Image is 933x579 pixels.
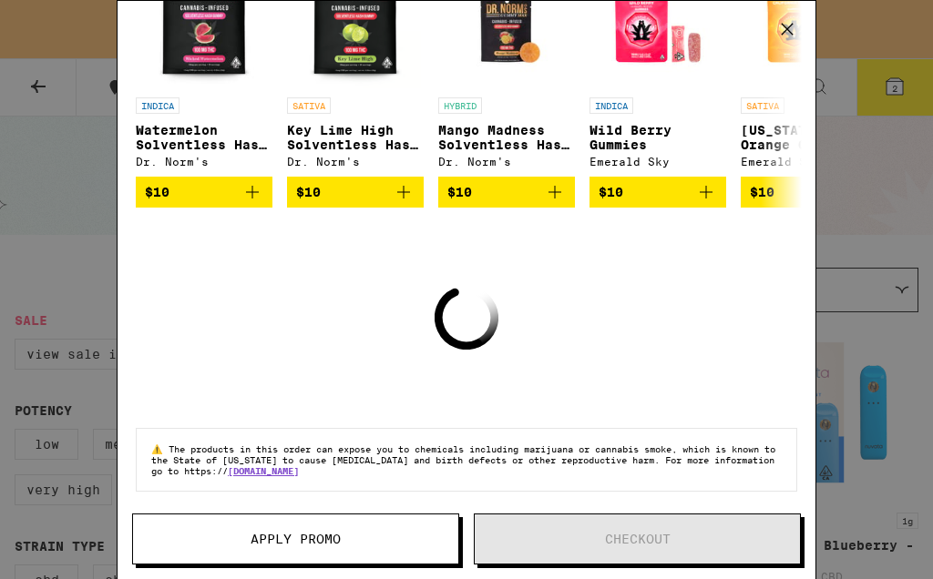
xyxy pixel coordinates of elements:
span: Apply Promo [251,533,341,545]
span: $10 [145,185,169,199]
p: INDICA [590,97,633,114]
span: $10 [447,185,472,199]
div: Emerald Sky [741,156,877,168]
button: Add to bag [590,177,726,208]
p: SATIVA [287,97,331,114]
p: SATIVA [741,97,784,114]
div: Emerald Sky [590,156,726,168]
span: ⚠️ [151,443,169,454]
span: $10 [296,185,321,199]
span: $10 [599,185,623,199]
div: Dr. Norm's [136,156,272,168]
p: Mango Madness Solventless Hash Gummy [438,123,575,152]
p: HYBRID [438,97,482,114]
button: Add to bag [287,177,424,208]
button: Add to bag [438,177,575,208]
span: $10 [750,185,774,199]
button: Add to bag [741,177,877,208]
p: [US_STATE] Orange Gummies [741,123,877,152]
p: Watermelon Solventless Hash Gummy [136,123,272,152]
p: Wild Berry Gummies [590,123,726,152]
p: Key Lime High Solventless Hash Gummy [287,123,424,152]
div: Dr. Norm's [438,156,575,168]
button: Checkout [474,513,801,564]
span: Checkout [605,533,671,545]
span: The products in this order can expose you to chemicals including marijuana or cannabis smoke, whi... [151,443,775,476]
a: [DOMAIN_NAME] [228,465,299,476]
button: Apply Promo [132,513,459,564]
p: INDICA [136,97,179,114]
div: Dr. Norm's [287,156,424,168]
button: Add to bag [136,177,272,208]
